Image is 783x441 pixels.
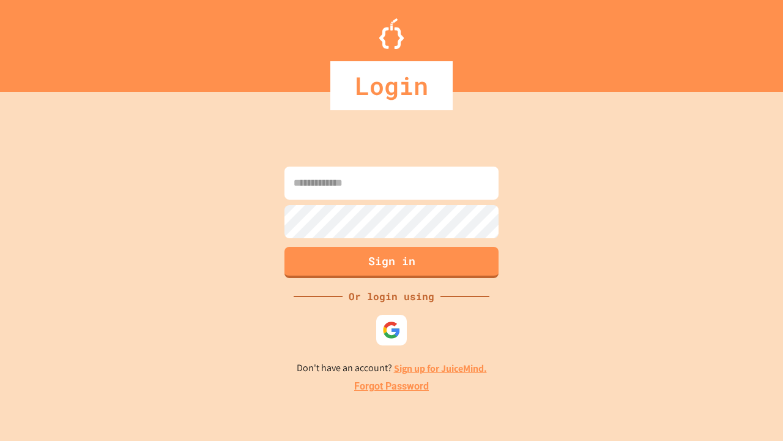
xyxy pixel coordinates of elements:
[379,18,404,49] img: Logo.svg
[330,61,453,110] div: Login
[284,247,499,278] button: Sign in
[354,379,429,394] a: Forgot Password
[343,289,440,304] div: Or login using
[394,362,487,375] a: Sign up for JuiceMind.
[297,361,487,376] p: Don't have an account?
[382,321,401,339] img: google-icon.svg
